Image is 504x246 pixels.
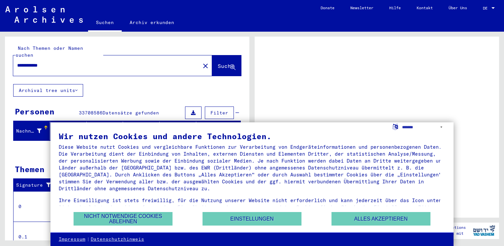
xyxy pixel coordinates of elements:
[205,107,234,119] button: Filter
[16,128,42,135] div: Nachname
[210,110,228,116] span: Filter
[212,55,241,76] button: Suche
[79,110,103,116] span: 33708586
[87,122,123,140] mat-header-cell: Geburtsname
[16,126,50,136] div: Nachname
[16,180,60,191] div: Signature
[14,122,50,140] mat-header-cell: Nachname
[16,182,54,189] div: Signature
[74,212,173,226] button: Nicht notwendige Cookies ablehnen
[16,45,83,58] mat-label: Nach Themen oder Namen suchen
[196,122,240,140] mat-header-cell: Prisoner #
[5,6,83,23] img: Arolsen_neg.svg
[14,191,59,222] td: 0
[199,59,212,72] button: Clear
[331,212,430,226] button: Alles akzeptieren
[202,62,209,70] mat-icon: close
[50,122,87,140] mat-header-cell: Vorname
[59,236,85,243] a: Impressum
[203,212,301,226] button: Einstellungen
[483,6,490,11] span: DE
[91,236,144,243] a: Datenschutzhinweis
[13,84,83,97] button: Archival tree units
[59,132,445,140] div: Wir nutzen Cookies und andere Technologien.
[88,15,122,32] a: Suchen
[103,110,159,116] span: Datensätze gefunden
[59,143,445,192] div: Diese Website nutzt Cookies und vergleichbare Funktionen zur Verarbeitung von Endgeräteinformatio...
[472,222,496,239] img: yv_logo.png
[160,122,196,140] mat-header-cell: Geburtsdatum
[15,163,45,175] div: Themen
[218,63,234,69] span: Suche
[122,15,182,30] a: Archiv erkunden
[59,197,445,218] div: Ihre Einwilligung ist stets freiwillig, für die Nutzung unserer Website nicht erforderlich und ka...
[15,106,54,117] div: Personen
[123,122,160,140] mat-header-cell: Geburt‏
[402,122,445,132] select: Sprache auswählen
[392,123,399,130] label: Sprache auswählen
